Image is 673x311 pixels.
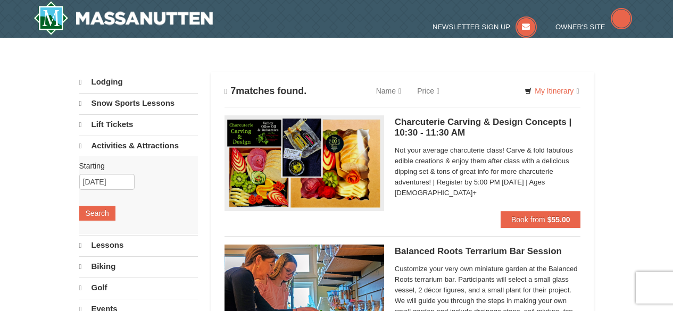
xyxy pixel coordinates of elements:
h5: Balanced Roots Terrarium Bar Session [395,246,581,257]
a: Golf [79,278,198,298]
img: Massanutten Resort Logo [34,1,213,35]
a: Massanutten Resort [34,1,213,35]
a: Biking [79,256,198,276]
span: Not your average charcuterie class! Carve & fold fabulous edible creations & enjoy them after cla... [395,145,581,198]
a: Activities & Attractions [79,136,198,156]
a: Name [368,80,409,102]
button: Search [79,206,115,221]
button: Book from $55.00 [501,211,581,228]
img: 18871151-79-7a7e7977.png [225,115,384,211]
span: Newsletter Sign Up [433,23,510,31]
a: Lessons [79,235,198,255]
a: Lodging [79,72,198,92]
a: Snow Sports Lessons [79,93,198,113]
a: Lift Tickets [79,114,198,135]
label: Starting [79,161,190,171]
a: Price [409,80,447,102]
span: Owner's Site [555,23,605,31]
span: Book from [511,215,545,224]
h5: Charcuterie Carving & Design Concepts | 10:30 - 11:30 AM [395,117,581,138]
a: Newsletter Sign Up [433,23,537,31]
a: My Itinerary [518,83,586,99]
a: Owner's Site [555,23,632,31]
strong: $55.00 [547,215,570,224]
